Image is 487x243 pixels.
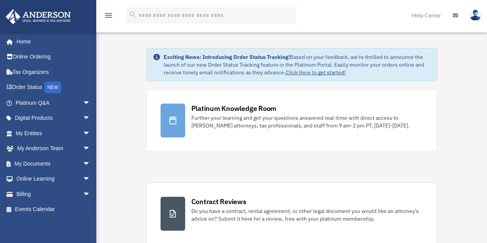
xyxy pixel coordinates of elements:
div: Contract Reviews [191,197,246,206]
a: Tax Organizers [5,64,102,80]
a: Billingarrow_drop_down [5,186,102,202]
span: arrow_drop_down [83,186,98,202]
a: menu [104,13,113,20]
img: User Pic [470,10,481,21]
a: Online Learningarrow_drop_down [5,171,102,187]
a: My Documentsarrow_drop_down [5,156,102,171]
div: Based on your feedback, we're thrilled to announce the launch of our new Order Status Tracking fe... [164,53,431,76]
a: My Entitiesarrow_drop_down [5,126,102,141]
a: Platinum Q&Aarrow_drop_down [5,95,102,111]
strong: Exciting News: Introducing Order Status Tracking! [164,54,290,60]
span: arrow_drop_down [83,156,98,172]
a: Order StatusNEW [5,80,102,96]
div: Do you have a contract, rental agreement, or other legal document you would like an attorney's ad... [191,207,423,223]
a: Click Here to get started! [286,69,346,76]
span: arrow_drop_down [83,141,98,157]
a: Events Calendar [5,202,102,217]
div: NEW [44,82,61,93]
img: Anderson Advisors Platinum Portal [3,9,73,24]
a: Online Ordering [5,49,102,65]
span: arrow_drop_down [83,171,98,187]
span: arrow_drop_down [83,111,98,126]
a: My Anderson Teamarrow_drop_down [5,141,102,156]
a: Platinum Knowledge Room Further your learning and get your questions answered real-time with dire... [146,89,437,152]
div: Platinum Knowledge Room [191,104,277,113]
span: arrow_drop_down [83,126,98,141]
span: arrow_drop_down [83,95,98,111]
i: search [129,10,137,19]
a: Digital Productsarrow_drop_down [5,111,102,126]
i: menu [104,11,113,20]
div: Further your learning and get your questions answered real-time with direct access to [PERSON_NAM... [191,114,423,129]
a: Home [5,34,98,49]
